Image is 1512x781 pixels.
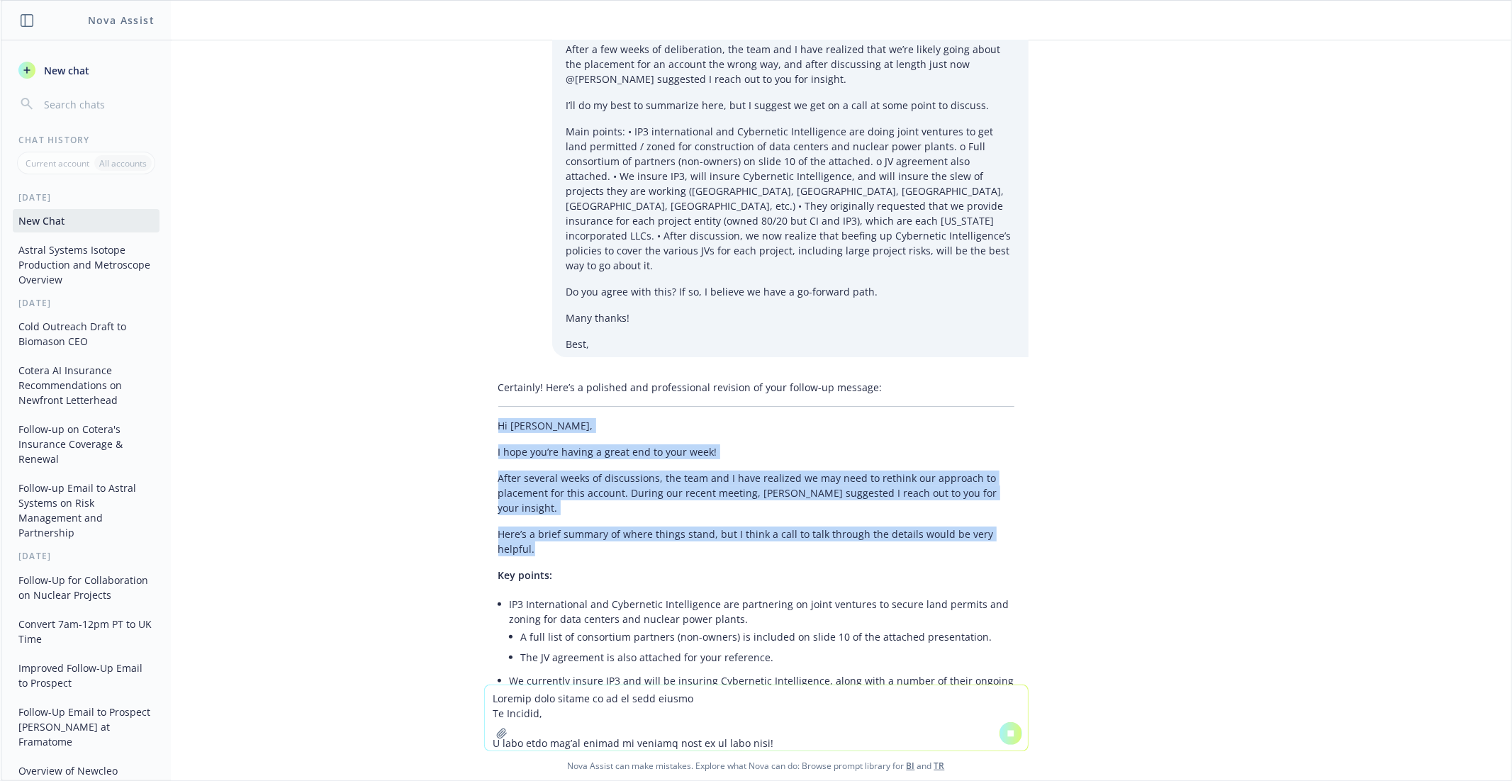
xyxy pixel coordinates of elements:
[566,310,1014,325] p: Many thanks!
[13,209,159,232] button: New Chat
[498,471,1014,515] p: After several weeks of discussions, the team and I have realized we may need to rethink our appro...
[498,444,1014,459] p: I hope you’re having a great end to your week!
[26,157,89,169] p: Current account
[13,700,159,753] button: Follow-Up Email to Prospect [PERSON_NAME] at Framatome
[6,751,1506,780] span: Nova Assist can make mistakes. Explore what Nova can do: Browse prompt library for and
[41,63,89,78] span: New chat
[498,568,553,582] span: Key points:
[41,94,154,114] input: Search chats
[1,191,171,203] div: [DATE]
[13,568,159,607] button: Follow-Up for Collaboration on Nuclear Projects
[566,98,1014,113] p: I’ll do my best to summarize here, but I suggest we get on a call at some point to discuss.
[521,627,1014,647] li: A full list of consortium partners (non-owners) is included on slide 10 of the attached presentat...
[13,359,159,412] button: Cotera AI Insurance Recommendations on Newfront Letterhead
[1,550,171,562] div: [DATE]
[566,124,1014,273] p: Main points: • IP3 international and Cybernetic Intelligence are doing joint ventures to get land...
[99,157,147,169] p: All accounts
[13,57,159,83] button: New chat
[13,417,159,471] button: Follow-up on Cotera's Insurance Coverage & Renewal
[13,656,159,695] button: Improved Follow-Up Email to Prospect
[934,760,945,772] a: TR
[13,476,159,544] button: Follow-up Email to Astral Systems on Risk Management and Partnership
[498,527,1014,556] p: Here’s a brief summary of where things stand, but I think a call to talk through the details woul...
[1,297,171,309] div: [DATE]
[510,670,1014,721] li: We currently insure IP3 and will be insuring Cybernetic Intelligence, along with a number of thei...
[566,42,1014,86] p: After a few weeks of deliberation, the team and I have realized that we’re likely going about the...
[907,760,915,772] a: BI
[88,13,155,28] h1: Nova Assist
[521,647,1014,668] li: The JV agreement is also attached for your reference.
[498,418,1014,433] p: Hi [PERSON_NAME],
[13,315,159,353] button: Cold Outreach Draft to Biomason CEO
[566,284,1014,299] p: Do you agree with this? If so, I believe we have a go-forward path.
[566,337,1014,352] p: Best,
[498,380,1014,395] p: Certainly! Here’s a polished and professional revision of your follow-up message:
[510,594,1014,670] li: IP3 International and Cybernetic Intelligence are partnering on joint ventures to secure land per...
[13,238,159,291] button: Astral Systems Isotope Production and Metroscope Overview
[13,612,159,651] button: Convert 7am-12pm PT to UK Time
[1,134,171,146] div: Chat History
